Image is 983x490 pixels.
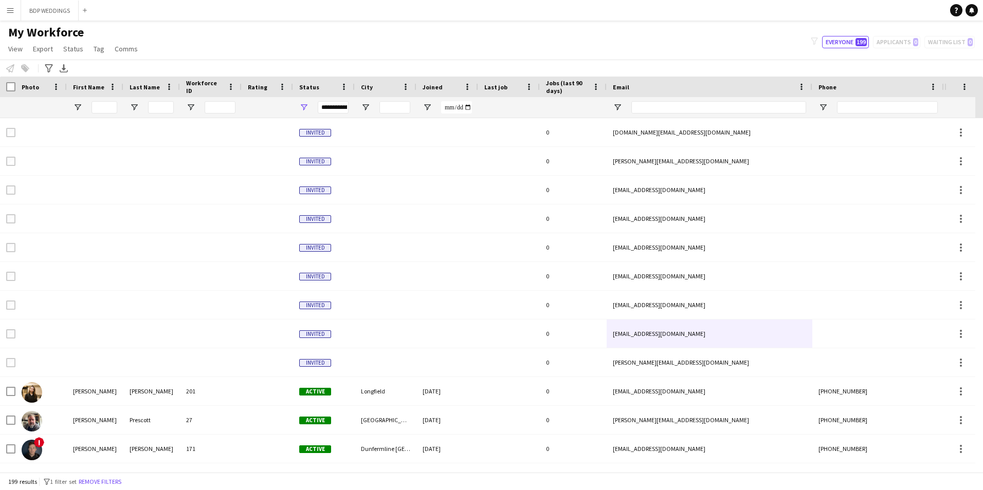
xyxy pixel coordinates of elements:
div: [DOMAIN_NAME][EMAIL_ADDRESS][DOMAIN_NAME] [607,118,812,146]
div: [EMAIL_ADDRESS][DOMAIN_NAME] [607,233,812,261]
div: Prescott [123,406,180,434]
span: Invited [299,129,331,137]
div: 0 [540,147,607,175]
div: 0 [540,319,607,348]
button: Remove filters [77,476,123,487]
span: Email [613,83,629,91]
div: 0 [540,233,607,261]
div: [PERSON_NAME] [67,406,123,434]
span: Status [299,83,319,91]
button: Open Filter Menu [361,103,370,112]
input: Row Selection is disabled for this row (unchecked) [6,272,15,281]
span: Active [299,388,331,395]
div: 171 [180,435,242,463]
span: View [8,44,23,53]
input: Row Selection is disabled for this row (unchecked) [6,300,15,310]
input: Workforce ID Filter Input [205,101,235,114]
div: [PERSON_NAME] [67,377,123,405]
span: Invited [299,301,331,309]
input: Phone Filter Input [837,101,938,114]
span: Invited [299,215,331,223]
div: [PERSON_NAME][EMAIL_ADDRESS][DOMAIN_NAME] [607,406,812,434]
span: Jobs (last 90 days) [546,79,588,95]
input: Last Name Filter Input [148,101,174,114]
input: Email Filter Input [631,101,806,114]
a: Tag [89,42,108,55]
input: Row Selection is disabled for this row (unchecked) [6,329,15,338]
span: City [361,83,373,91]
span: My Workforce [8,25,84,40]
button: BDP WEDDINGS [21,1,79,21]
span: First Name [73,83,104,91]
span: Phone [818,83,836,91]
div: [EMAIL_ADDRESS][DOMAIN_NAME] [607,262,812,290]
span: Status [63,44,83,53]
div: [PERSON_NAME][EMAIL_ADDRESS][DOMAIN_NAME] [607,348,812,376]
div: 0 [540,435,607,463]
div: [PHONE_NUMBER] [812,406,944,434]
button: Open Filter Menu [299,103,308,112]
div: [EMAIL_ADDRESS][DOMAIN_NAME] [607,377,812,405]
a: Comms [111,42,142,55]
div: [PHONE_NUMBER] [812,377,944,405]
div: [EMAIL_ADDRESS][DOMAIN_NAME] [607,291,812,319]
span: ! [34,437,44,447]
span: Rating [248,83,267,91]
div: 201 [180,377,242,405]
button: Open Filter Menu [186,103,195,112]
span: Joined [423,83,443,91]
button: Open Filter Menu [73,103,82,112]
span: Invited [299,158,331,165]
div: Longfield [355,377,416,405]
span: 199 [855,38,867,46]
span: Export [33,44,53,53]
button: Open Filter Menu [613,103,622,112]
span: Invited [299,330,331,338]
a: Export [29,42,57,55]
span: Workforce ID [186,79,223,95]
div: 0 [540,262,607,290]
div: [GEOGRAPHIC_DATA] [355,406,416,434]
div: 0 [540,291,607,319]
input: Row Selection is disabled for this row (unchecked) [6,185,15,195]
span: Tag [94,44,104,53]
input: Row Selection is disabled for this row (unchecked) [6,214,15,223]
span: Invited [299,186,331,194]
div: 0 [540,204,607,233]
div: [PERSON_NAME] [123,435,180,463]
div: [DATE] [416,435,478,463]
app-action-btn: Advanced filters [43,62,55,74]
div: [PERSON_NAME] [123,377,180,405]
div: [EMAIL_ADDRESS][DOMAIN_NAME] [607,204,812,233]
span: Invited [299,359,331,367]
a: View [4,42,27,55]
div: 0 [540,176,607,204]
img: Adam Stanley [22,440,42,460]
span: Invited [299,273,331,280]
input: Row Selection is disabled for this row (unchecked) [6,157,15,166]
div: 0 [540,348,607,376]
div: [EMAIL_ADDRESS][DOMAIN_NAME] [607,319,812,348]
div: [DATE] [416,377,478,405]
div: 27 [180,406,242,434]
button: Everyone199 [822,36,869,48]
img: Adam Harvey [22,382,42,403]
div: [PERSON_NAME] [67,435,123,463]
span: Active [299,417,331,424]
div: Dunfermline [GEOGRAPHIC_DATA][PERSON_NAME], [GEOGRAPHIC_DATA] [355,435,416,463]
div: 0 [540,406,607,434]
app-action-btn: Export XLSX [58,62,70,74]
div: [EMAIL_ADDRESS][DOMAIN_NAME] [607,435,812,463]
div: 0 [540,377,607,405]
input: Joined Filter Input [441,101,472,114]
span: Active [299,445,331,453]
input: Row Selection is disabled for this row (unchecked) [6,358,15,367]
div: [EMAIL_ADDRESS][DOMAIN_NAME] [607,176,812,204]
span: Photo [22,83,39,91]
span: 1 filter set [50,478,77,485]
div: [DATE] [416,406,478,434]
button: Open Filter Menu [423,103,432,112]
input: Row Selection is disabled for this row (unchecked) [6,243,15,252]
input: City Filter Input [379,101,410,114]
div: 0 [540,118,607,146]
